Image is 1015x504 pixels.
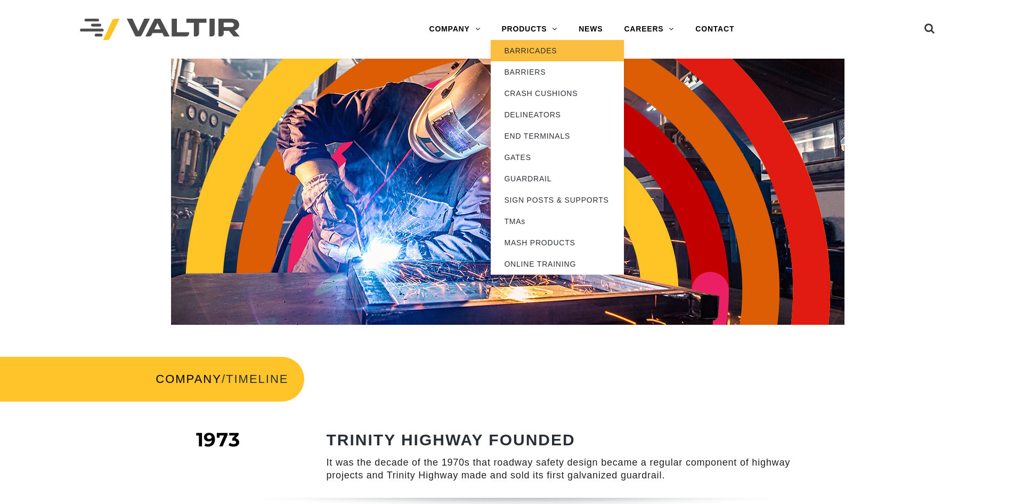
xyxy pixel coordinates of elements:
[491,19,568,40] a: PRODUCTS
[491,253,624,275] a: ONLINE TRAINING
[80,19,240,41] img: Valtir
[327,457,798,482] p: It was the decade of the 1970s that roadway safety design became a regular component of highway p...
[491,61,624,83] a: BARRIERS
[491,232,624,253] a: MASH PRODUCTS
[491,168,624,189] a: GUARDRAIL
[491,40,624,61] a: BARRICADES
[685,19,745,40] a: CONTACT
[327,431,575,449] strong: TRINITY HIGHWAY FOUNDED
[418,19,491,40] a: COMPANY
[226,372,288,386] span: TIMELINE
[156,372,222,386] a: COMPANY
[491,104,624,125] a: DELINEATORS
[491,83,624,104] a: CRASH CUSHIONS
[491,125,624,147] a: END TERMINALS
[196,428,240,451] span: 1973
[491,189,624,211] a: SIGN POSTS & SUPPORTS
[171,59,845,325] img: Header_Timeline
[491,211,624,232] a: TMAs
[568,19,613,40] a: NEWS
[491,147,624,168] a: GATES
[613,19,685,40] a: CAREERS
